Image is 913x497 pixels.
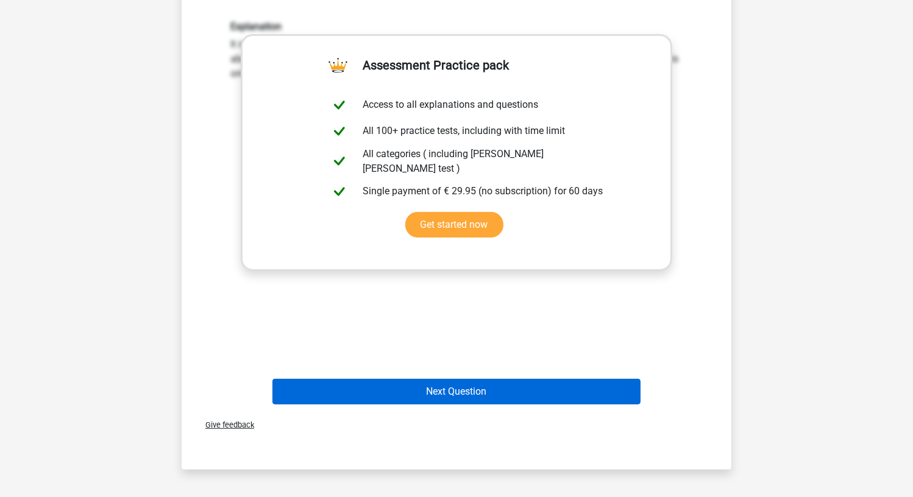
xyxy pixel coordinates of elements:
div: It is not widely believed that lower marketing investment leads to higher profitability as the ex... [221,21,692,81]
h6: Explanation [230,21,683,32]
span: Give feedback [196,420,254,429]
button: Next Question [272,379,641,404]
a: Get started now [405,212,503,238]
